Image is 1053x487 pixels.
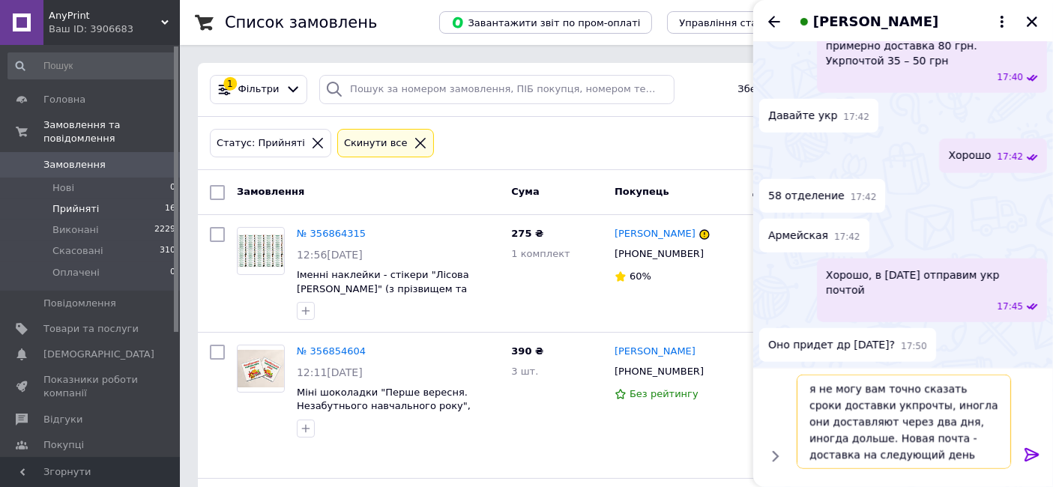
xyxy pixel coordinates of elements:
[997,151,1023,163] span: 17:42 12.08.2025
[679,17,794,28] span: Управління статусами
[43,438,84,452] span: Покупці
[237,227,285,275] a: Фото товару
[612,362,707,381] div: [PHONE_NUMBER]
[948,148,991,163] span: Хорошо
[52,244,103,258] span: Скасовані
[297,345,366,357] a: № 356854604
[49,22,180,36] div: Ваш ID: 3906683
[52,266,100,279] span: Оплачені
[237,186,304,197] span: Замовлення
[901,340,927,353] span: 17:50 12.08.2025
[297,249,363,261] span: 12:56[DATE]
[170,266,175,279] span: 0
[214,136,308,151] div: Статус: Прийняті
[1023,13,1041,31] button: Закрити
[43,413,82,426] span: Відгуки
[43,158,106,172] span: Замовлення
[768,108,837,124] span: Давайте укр
[43,348,154,361] span: [DEMOGRAPHIC_DATA]
[451,16,640,29] span: Завантажити звіт по пром-оплаті
[43,297,116,310] span: Повідомлення
[768,188,845,204] span: 58 отделение
[170,181,175,195] span: 0
[43,322,139,336] span: Товари та послуги
[511,248,570,259] span: 1 комплект
[160,244,175,258] span: 310
[615,227,696,241] a: [PERSON_NAME]
[834,231,860,243] span: 17:42 12.08.2025
[612,244,707,264] div: [PHONE_NUMBER]
[439,11,652,34] button: Завантажити звіт по пром-оплаті
[238,235,284,267] img: Фото товару
[768,228,828,243] span: Армейская
[511,228,543,239] span: 275 ₴
[297,269,489,322] a: Іменні наклейки - стікери "Лісова [PERSON_NAME]" (з прізвищем та ім'ям), для канцелярських предме...
[297,387,471,426] a: Міні шоколадки "Перше вересня. Незабутнього навчального року", набір - 10 шт
[630,270,651,282] span: 60%
[238,82,280,97] span: Фільтри
[319,75,674,104] input: Пошук за номером замовлення, ПІБ покупця, номером телефону, Email, номером накладної
[43,93,85,106] span: Головна
[43,118,180,145] span: Замовлення та повідомлення
[765,13,783,31] button: Назад
[237,345,285,393] a: Фото товару
[223,77,237,91] div: 1
[52,223,99,237] span: Виконані
[851,191,877,204] span: 17:42 12.08.2025
[615,345,696,359] a: [PERSON_NAME]
[49,9,161,22] span: AnyPrint
[768,337,895,353] span: Оно придет др [DATE]?
[341,136,411,151] div: Cкинути все
[630,388,699,399] span: Без рейтингу
[165,202,175,216] span: 16
[795,12,1011,31] button: [PERSON_NAME]
[52,181,74,195] span: Нові
[813,12,938,31] span: [PERSON_NAME]
[997,71,1023,84] span: 17:40 12.08.2025
[43,373,139,400] span: Показники роботи компанії
[826,267,1038,297] span: Хорошо, в [DATE] отправим укр почтой
[511,186,539,197] span: Cума
[615,186,669,197] span: Покупець
[797,375,1011,469] textarea: я не могу вам точно сказать сроки доставки укпрочты, иногла они доставляют через два дня, иногда ...
[154,223,175,237] span: 2229
[7,52,177,79] input: Пошук
[511,345,543,357] span: 390 ₴
[297,228,366,239] a: № 356864315
[52,202,99,216] span: Прийняті
[737,82,839,97] span: Збережені фільтри:
[297,366,363,378] span: 12:11[DATE]
[511,366,538,377] span: 3 шт.
[752,186,863,197] span: Доставка та оплата
[667,11,806,34] button: Управління статусами
[765,447,785,466] button: Показати кнопки
[843,111,869,124] span: 17:42 12.08.2025
[997,300,1023,313] span: 17:45 12.08.2025
[225,13,377,31] h1: Список замовлень
[238,350,284,387] img: Фото товару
